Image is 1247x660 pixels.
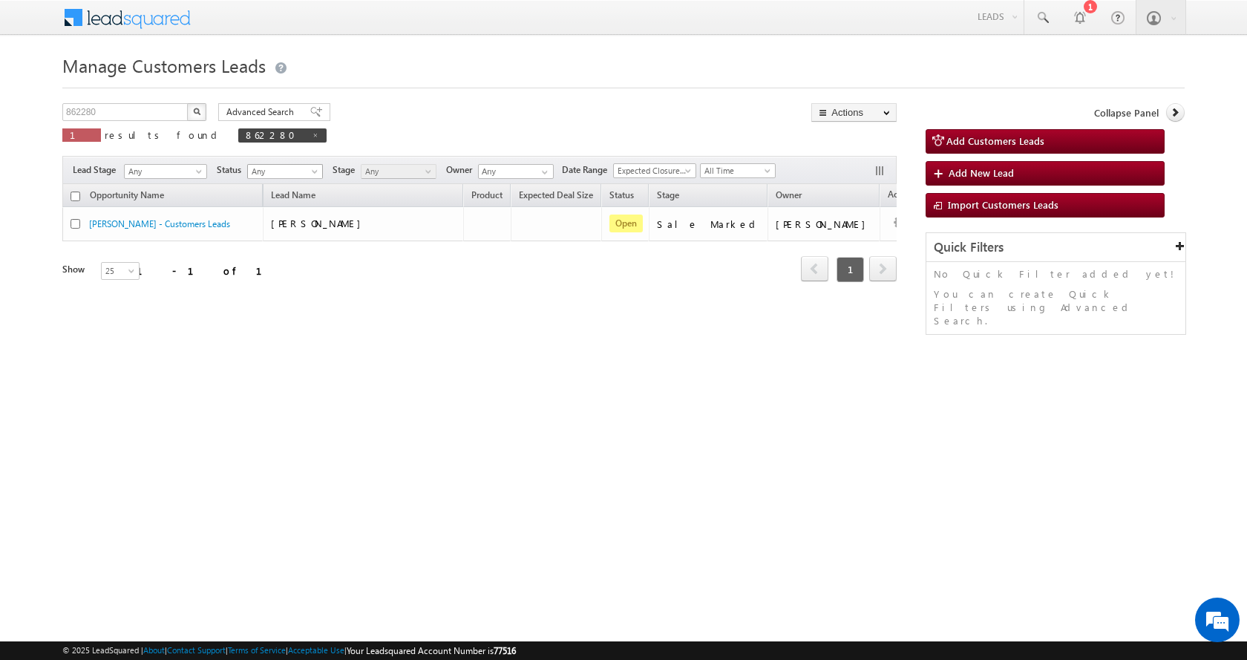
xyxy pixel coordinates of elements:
span: Your Leadsquared Account Number is [347,645,516,656]
span: 77516 [494,645,516,656]
button: Actions [811,103,897,122]
span: Any [248,165,318,178]
span: Add Customers Leads [946,134,1044,147]
div: Sale Marked [657,218,761,231]
a: Contact Support [167,645,226,655]
div: Show [62,263,89,276]
span: Opportunity Name [90,189,164,200]
span: Collapse Panel [1094,106,1159,120]
span: [PERSON_NAME] [271,217,368,229]
a: Show All Items [534,165,552,180]
a: Any [361,164,436,179]
span: Any [125,165,202,178]
a: [PERSON_NAME] - Customers Leads [89,218,230,229]
span: Status [217,163,247,177]
span: 1 [837,257,864,282]
span: Product [471,189,503,200]
a: next [869,258,897,281]
span: Lead Stage [73,163,122,177]
img: Search [193,108,200,115]
span: Manage Customers Leads [62,53,266,77]
span: next [869,256,897,281]
span: Any [361,165,432,178]
a: Terms of Service [228,645,286,655]
input: Type to Search [478,164,554,179]
a: Stage [649,187,687,206]
a: All Time [700,163,776,178]
a: Acceptable Use [288,645,344,655]
span: Owner [446,163,478,177]
span: Import Customers Leads [948,198,1058,211]
span: Date Range [562,163,613,177]
span: prev [801,256,828,281]
a: Expected Deal Size [511,187,600,206]
a: Expected Closure Date [613,163,696,178]
span: All Time [701,164,771,177]
span: 1 [70,128,94,141]
span: © 2025 LeadSquared | | | | | [62,644,516,658]
p: No Quick Filter added yet! [934,267,1178,281]
a: Any [247,164,323,179]
span: Owner [776,189,802,200]
span: Open [609,215,643,232]
span: Expected Deal Size [519,189,593,200]
div: [PERSON_NAME] [776,218,873,231]
p: You can create Quick Filters using Advanced Search. [934,287,1178,327]
a: Opportunity Name [82,187,171,206]
span: Actions [880,186,925,206]
a: prev [801,258,828,281]
div: Quick Filters [926,233,1185,262]
span: 862280 [246,128,304,141]
span: Add New Lead [949,166,1014,179]
a: About [143,645,165,655]
span: Advanced Search [226,105,298,119]
span: 25 [102,264,141,278]
span: Stage [657,189,679,200]
div: 1 - 1 of 1 [137,262,280,279]
input: Check all records [71,192,80,201]
a: Status [602,187,641,206]
a: Any [124,164,207,179]
span: Lead Name [264,187,323,206]
span: Stage [333,163,361,177]
span: Expected Closure Date [614,164,691,177]
span: results found [105,128,223,141]
a: 25 [101,262,140,280]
